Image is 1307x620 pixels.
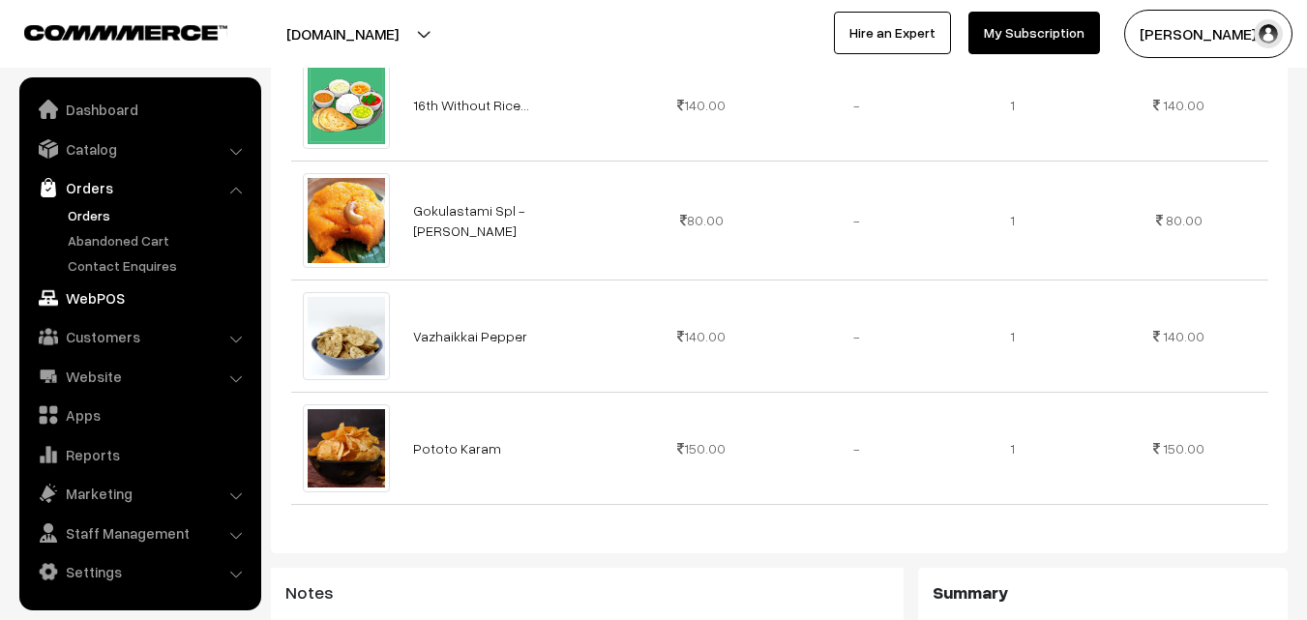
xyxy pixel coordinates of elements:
span: 140.00 [677,97,726,113]
span: 1 [1010,97,1015,113]
a: Orders [24,170,254,205]
span: 150.00 [677,440,726,457]
a: 16th Without Rice... [413,97,529,113]
a: Staff Management [24,516,254,550]
img: user [1254,19,1283,48]
a: Reports [24,437,254,472]
td: - [779,392,935,504]
a: Abandoned Cart [63,230,254,251]
img: COMMMERCE [24,25,227,40]
img: Vazhaikkai Pepper Wepsite1.jpg [303,292,391,380]
h3: Notes [285,582,889,604]
a: Orders [63,205,254,225]
a: Website [24,359,254,394]
a: Customers [24,319,254,354]
a: Marketing [24,476,254,511]
a: WebPOS [24,280,254,315]
a: COMMMERCE [24,19,193,43]
a: My Subscription [968,12,1100,54]
span: 140.00 [1163,328,1204,344]
span: 150.00 [1163,440,1204,457]
a: Contact Enquires [63,255,254,276]
span: 1 [1010,212,1015,228]
a: Vazhaikkai Pepper [413,328,527,344]
a: Catalog [24,132,254,166]
a: Hire an Expert [834,12,951,54]
img: 1000106513.jpg [303,173,391,268]
button: [DOMAIN_NAME] [219,10,466,58]
img: Pototo Karam.jpg [303,404,391,492]
span: 80.00 [1166,212,1203,228]
button: [PERSON_NAME] s… [1124,10,1292,58]
h3: Summary [933,582,1273,604]
a: Apps [24,398,254,432]
a: Settings [24,554,254,589]
a: Gokulastami Spl - [PERSON_NAME] [413,202,525,239]
td: - [779,161,935,280]
a: Dashboard [24,92,254,127]
span: 80.00 [680,212,724,228]
td: - [779,48,935,161]
img: lunch cartoon.jpg [303,61,391,149]
a: Pototo Karam [413,440,501,457]
span: 140.00 [1163,97,1204,113]
span: 1 [1010,328,1015,344]
span: 140.00 [677,328,726,344]
span: 1 [1010,440,1015,457]
td: - [779,280,935,393]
